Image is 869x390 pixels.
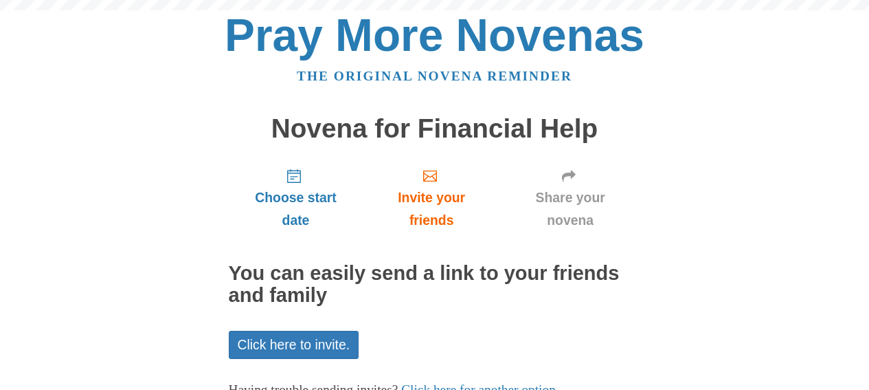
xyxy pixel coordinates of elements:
[242,186,350,232] span: Choose start date
[376,186,486,232] span: Invite your friends
[363,157,499,239] a: Invite your friends
[297,69,572,83] a: The original novena reminder
[229,331,359,359] a: Click here to invite.
[229,114,641,144] h1: Novena for Financial Help
[500,157,641,239] a: Share your novena
[229,157,363,239] a: Choose start date
[514,186,627,232] span: Share your novena
[225,10,644,61] a: Pray More Novenas
[229,263,641,307] h2: You can easily send a link to your friends and family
